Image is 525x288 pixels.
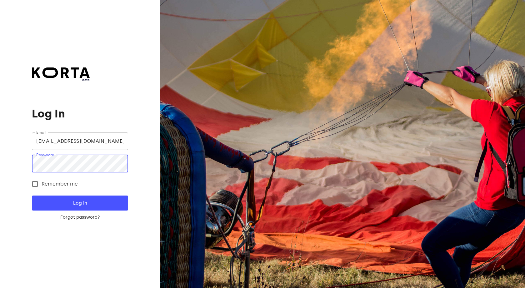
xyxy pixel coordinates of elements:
span: Remember me [42,180,78,188]
span: beta [32,78,90,82]
button: Log In [32,196,128,211]
img: Korta [32,67,90,78]
a: beta [32,67,90,82]
span: Log In [42,199,118,207]
a: Forgot password? [32,214,128,221]
h1: Log In [32,107,128,120]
